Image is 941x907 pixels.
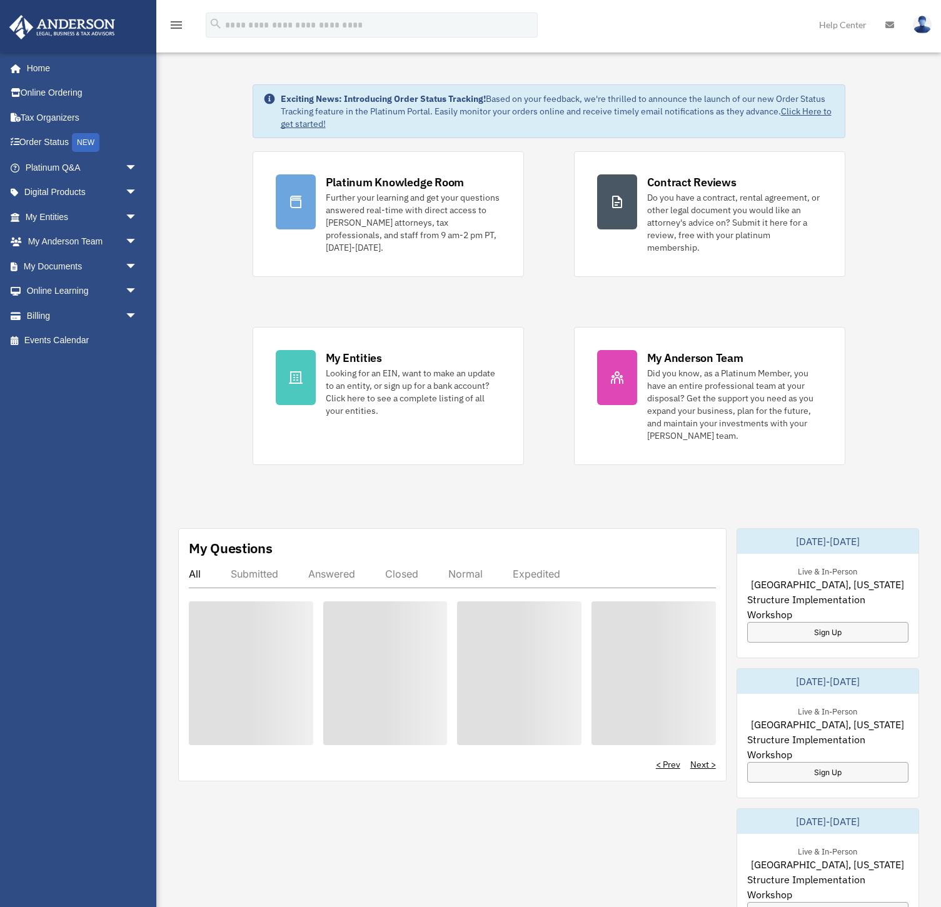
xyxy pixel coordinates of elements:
a: My Entities Looking for an EIN, want to make an update to an entity, or sign up for a bank accoun... [253,327,524,465]
a: My Documentsarrow_drop_down [9,254,156,279]
span: [GEOGRAPHIC_DATA], [US_STATE] [751,717,904,732]
a: Sign Up [747,622,908,643]
div: Looking for an EIN, want to make an update to an entity, or sign up for a bank account? Click her... [326,367,501,417]
span: arrow_drop_down [125,155,150,181]
a: Online Learningarrow_drop_down [9,279,156,304]
a: Order StatusNEW [9,130,156,156]
div: Contract Reviews [647,174,737,190]
div: Submitted [231,568,278,580]
strong: Exciting News: Introducing Order Status Tracking! [281,93,486,104]
div: Platinum Knowledge Room [326,174,465,190]
a: Platinum Q&Aarrow_drop_down [9,155,156,180]
span: arrow_drop_down [125,254,150,279]
span: [GEOGRAPHIC_DATA], [US_STATE] [751,857,904,872]
div: My Entities [326,350,382,366]
a: Next > [690,758,716,771]
div: All [189,568,201,580]
div: Expedited [513,568,560,580]
div: Normal [448,568,483,580]
i: menu [169,18,184,33]
span: [GEOGRAPHIC_DATA], [US_STATE] [751,577,904,592]
a: Click Here to get started! [281,106,832,129]
span: Structure Implementation Workshop [747,592,908,622]
a: My Anderson Teamarrow_drop_down [9,229,156,254]
div: Did you know, as a Platinum Member, you have an entire professional team at your disposal? Get th... [647,367,822,442]
div: Answered [308,568,355,580]
div: NEW [72,133,99,152]
a: menu [169,22,184,33]
span: arrow_drop_down [125,279,150,304]
a: My Entitiesarrow_drop_down [9,204,156,229]
div: Live & In-Person [788,564,867,577]
div: Closed [385,568,418,580]
div: Live & In-Person [788,704,867,717]
span: arrow_drop_down [125,204,150,230]
div: [DATE]-[DATE] [737,529,918,554]
div: [DATE]-[DATE] [737,669,918,694]
a: Online Ordering [9,81,156,106]
div: Further your learning and get your questions answered real-time with direct access to [PERSON_NAM... [326,191,501,254]
a: My Anderson Team Did you know, as a Platinum Member, you have an entire professional team at your... [574,327,845,465]
span: arrow_drop_down [125,229,150,255]
a: Tax Organizers [9,105,156,130]
div: My Anderson Team [647,350,743,366]
i: search [209,17,223,31]
img: Anderson Advisors Platinum Portal [6,15,119,39]
span: Structure Implementation Workshop [747,732,908,762]
a: Contract Reviews Do you have a contract, rental agreement, or other legal document you would like... [574,151,845,277]
span: arrow_drop_down [125,180,150,206]
span: Structure Implementation Workshop [747,872,908,902]
span: arrow_drop_down [125,303,150,329]
a: < Prev [656,758,680,771]
div: [DATE]-[DATE] [737,809,918,834]
div: Live & In-Person [788,844,867,857]
div: Based on your feedback, we're thrilled to announce the launch of our new Order Status Tracking fe... [281,93,835,130]
a: Home [9,56,150,81]
img: User Pic [913,16,932,34]
a: Sign Up [747,762,908,783]
a: Digital Productsarrow_drop_down [9,180,156,205]
a: Billingarrow_drop_down [9,303,156,328]
div: My Questions [189,539,273,558]
a: Platinum Knowledge Room Further your learning and get your questions answered real-time with dire... [253,151,524,277]
div: Do you have a contract, rental agreement, or other legal document you would like an attorney's ad... [647,191,822,254]
a: Events Calendar [9,328,156,353]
